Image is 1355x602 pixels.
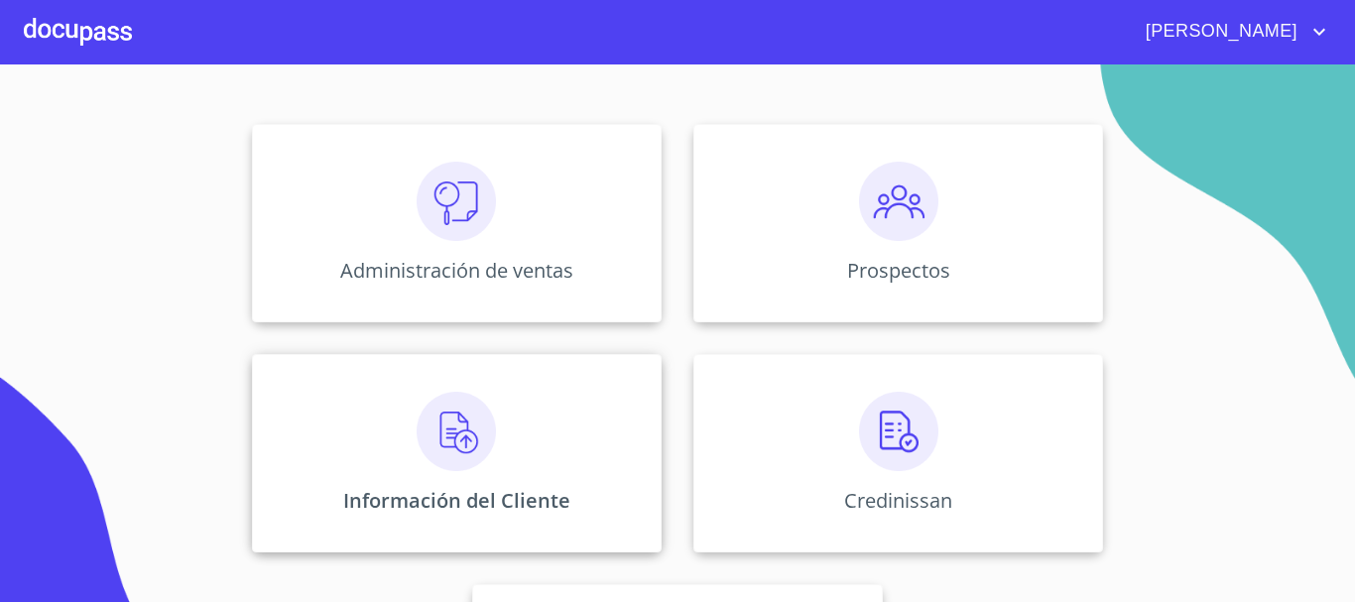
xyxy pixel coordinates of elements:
img: prospectos.png [859,162,938,241]
img: consulta.png [417,162,496,241]
p: Administración de ventas [340,257,573,284]
p: Credinissan [844,487,952,514]
span: [PERSON_NAME] [1131,16,1307,48]
img: carga.png [417,392,496,471]
p: Prospectos [847,257,950,284]
button: account of current user [1131,16,1331,48]
img: verificacion.png [859,392,938,471]
p: Información del Cliente [343,487,570,514]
